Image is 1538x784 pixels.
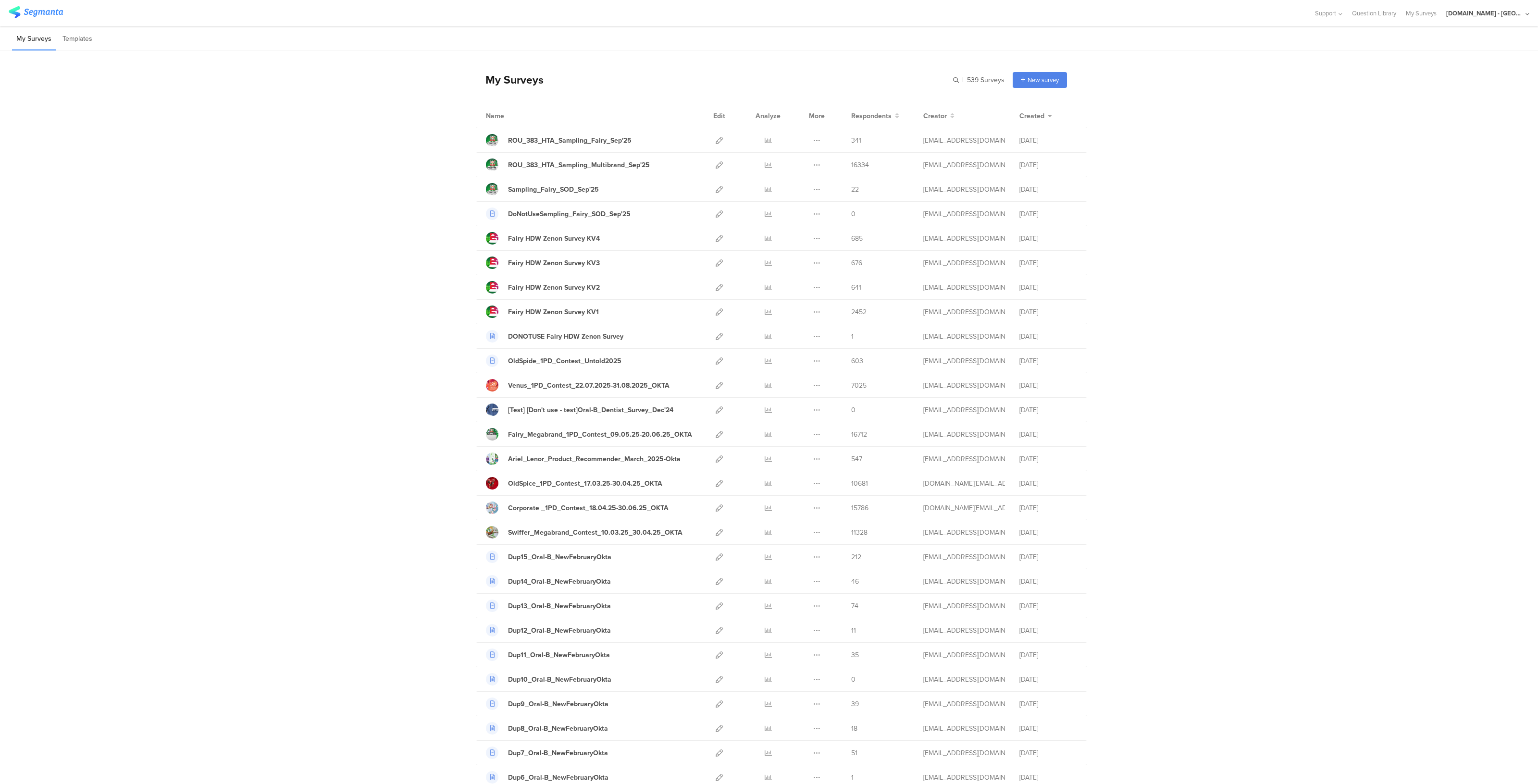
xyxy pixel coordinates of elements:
span: 547 [851,454,862,464]
div: [DATE] [1019,454,1077,464]
div: [DATE] [1019,748,1077,758]
a: Dup9_Oral-B_NewFebruaryOkta [486,698,608,710]
span: | [961,75,965,85]
a: Fairy HDW Zenon Survey KV1 [486,306,599,318]
span: 641 [851,282,861,293]
a: Fairy HDW Zenon Survey KV3 [486,257,600,269]
div: bruma.lb@pg.com [923,503,1005,513]
a: Venus_1PD_Contest_22.07.2025-31.08.2025_OKTA [486,379,670,392]
div: Dup15_Oral-B_NewFebruaryOkta [508,552,611,562]
div: [DOMAIN_NAME] - [GEOGRAPHIC_DATA] [1446,9,1523,18]
div: gheorghe.a.4@pg.com [923,233,1005,244]
a: DONOTUSE Fairy HDW Zenon Survey [486,330,623,343]
a: [Test] [Don't use - test]Oral-B_Dentist_Survey_Dec'24 [486,404,673,416]
a: ROU_383_HTA_Sampling_Fairy_Sep'25 [486,134,632,147]
div: gheorghe.a.4@pg.com [923,282,1005,293]
div: jansson.cj@pg.com [923,429,1005,440]
span: 51 [851,748,857,758]
div: stavrositu.m@pg.com [923,601,1005,611]
span: 16334 [851,160,869,170]
div: Venus_1PD_Contest_22.07.2025-31.08.2025_OKTA [508,380,670,391]
div: Dup8_Oral-B_NewFebruaryOkta [508,723,608,734]
div: DONOTUSE Fairy HDW Zenon Survey [508,331,623,342]
div: [DATE] [1019,258,1077,268]
span: Respondents [851,111,892,121]
div: Dup6_Oral-B_NewFebruaryOkta [508,772,608,783]
span: 603 [851,356,863,366]
a: Dup12_Oral-B_NewFebruaryOkta [486,624,611,637]
div: stavrositu.m@pg.com [923,748,1005,758]
div: DoNotUseSampling_Fairy_SOD_Sep'25 [508,209,631,219]
div: [DATE] [1019,552,1077,562]
div: [DATE] [1019,135,1077,146]
div: [DATE] [1019,478,1077,489]
span: New survey [1028,75,1059,85]
div: Dup12_Oral-B_NewFebruaryOkta [508,625,611,636]
div: stavrositu.m@pg.com [923,772,1005,783]
div: Fairy HDW Zenon Survey KV1 [508,307,599,317]
div: [DATE] [1019,601,1077,611]
span: Support [1315,9,1336,18]
span: 7025 [851,380,867,391]
span: Created [1019,111,1044,121]
div: stavrositu.m@pg.com [923,552,1005,562]
div: [DATE] [1019,723,1077,734]
div: [DATE] [1019,772,1077,783]
a: OldSpice_1PD_Contest_17.03.25-30.04.25_OKTA [486,477,662,490]
span: 22 [851,184,859,195]
div: stavrositu.m@pg.com [923,674,1005,685]
a: Dup15_Oral-B_NewFebruaryOkta [486,551,611,563]
a: Dup11_Oral-B_NewFebruaryOkta [486,649,610,661]
div: stavrositu.m@pg.com [923,576,1005,587]
div: gheorghe.a.4@pg.com [923,184,1005,195]
li: Templates [58,28,97,50]
div: Dup10_Oral-B_NewFebruaryOkta [508,674,611,685]
div: [DATE] [1019,674,1077,685]
a: Swiffer_Megabrand_Contest_10.03.25_30.04.25_OKTA [486,526,682,539]
div: [DATE] [1019,429,1077,440]
div: Ariel_Lenor_Product_Recommender_March_2025-Okta [508,454,681,464]
div: Swiffer_Megabrand_Contest_10.03.25_30.04.25_OKTA [508,527,682,538]
span: 15786 [851,503,868,513]
span: 676 [851,258,862,268]
div: ROU_383_HTA_Sampling_Fairy_Sep'25 [508,135,632,146]
div: Corporate _1PD_Contest_18.04.25-30.06.25_OKTA [508,503,669,513]
div: [DATE] [1019,527,1077,538]
span: 212 [851,552,861,562]
span: 11328 [851,527,868,538]
div: gheorghe.a.4@pg.com [923,160,1005,170]
div: [DATE] [1019,233,1077,244]
div: bruma.lb@pg.com [923,478,1005,489]
span: 35 [851,650,859,660]
div: OldSpide_1PD_Contest_Untold2025 [508,356,621,366]
span: 74 [851,601,858,611]
a: Dup13_Oral-B_NewFebruaryOkta [486,600,611,612]
div: [DATE] [1019,282,1077,293]
div: stavrositu.m@pg.com [923,699,1005,709]
a: Fairy HDW Zenon Survey KV4 [486,232,600,245]
div: jansson.cj@pg.com [923,380,1005,391]
span: 341 [851,135,861,146]
div: ROU_383_HTA_Sampling_Multibrand_Sep'25 [508,160,650,170]
a: Dup10_Oral-B_NewFebruaryOkta [486,673,611,686]
div: [DATE] [1019,625,1077,636]
span: 0 [851,209,856,219]
img: segmanta logo [9,6,63,18]
div: Fairy HDW Zenon Survey KV2 [508,282,600,293]
div: [DATE] [1019,405,1077,415]
div: [DATE] [1019,184,1077,195]
div: OldSpice_1PD_Contest_17.03.25-30.04.25_OKTA [508,478,662,489]
span: 11 [851,625,856,636]
span: 0 [851,674,856,685]
div: More [806,104,827,128]
div: stavrositu.m@pg.com [923,723,1005,734]
div: betbeder.mb@pg.com [923,454,1005,464]
div: Name [486,111,544,121]
div: [DATE] [1019,356,1077,366]
span: 685 [851,233,863,244]
a: Dup14_Oral-B_NewFebruaryOkta [486,575,611,588]
a: Corporate _1PD_Contest_18.04.25-30.06.25_OKTA [486,502,669,514]
div: Analyze [754,104,782,128]
div: Dup11_Oral-B_NewFebruaryOkta [508,650,610,660]
a: Dup6_Oral-B_NewFebruaryOkta [486,771,608,784]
